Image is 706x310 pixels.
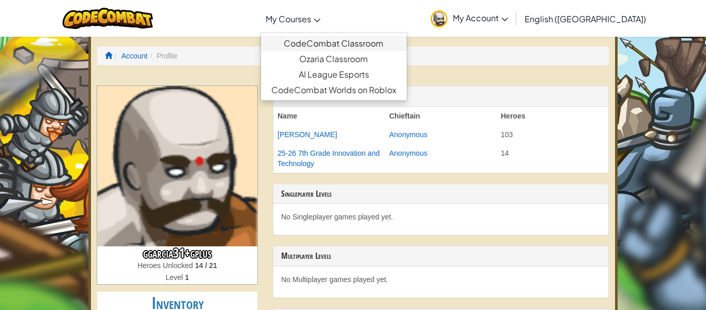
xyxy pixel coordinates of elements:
a: AI League Esports [261,67,407,82]
strong: 14 / 21 [195,261,217,270]
td: 103 [497,125,608,144]
a: Anonymous [389,149,427,157]
img: CodeCombat logo [63,8,153,29]
a: Account [121,52,148,60]
h3: Clans [281,92,601,101]
li: Profile [147,51,177,61]
h3: Multiplayer Levels [281,252,601,261]
a: My Account [425,2,513,35]
a: English ([GEOGRAPHIC_DATA]) [519,5,651,33]
a: [PERSON_NAME] [278,130,337,139]
span: English ([GEOGRAPHIC_DATA]) [525,13,646,24]
p: No Singleplayer games played yet. [281,212,601,222]
a: My Courses [260,5,326,33]
p: No Multiplayer games played yet. [281,274,601,285]
th: Heroes [497,107,608,125]
a: Ozaria Classroom [261,51,407,67]
a: 25-26 7th Grade Innovation and Technology [278,149,380,168]
span: Heroes Unlocked [137,261,195,270]
a: CodeCombat Classroom [261,36,407,51]
h3: Singleplayer Levels [281,189,601,199]
img: avatar [431,10,448,27]
span: My Courses [266,13,311,24]
strong: 1 [185,273,189,282]
td: 14 [497,144,608,173]
span: Level [165,273,185,282]
th: Name [273,107,385,125]
span: My Account [453,12,508,23]
h3: ggarcia31+gplus [97,246,257,260]
th: Chieftain [385,107,497,125]
a: Anonymous [389,130,427,139]
a: CodeCombat Worlds on Roblox [261,82,407,98]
